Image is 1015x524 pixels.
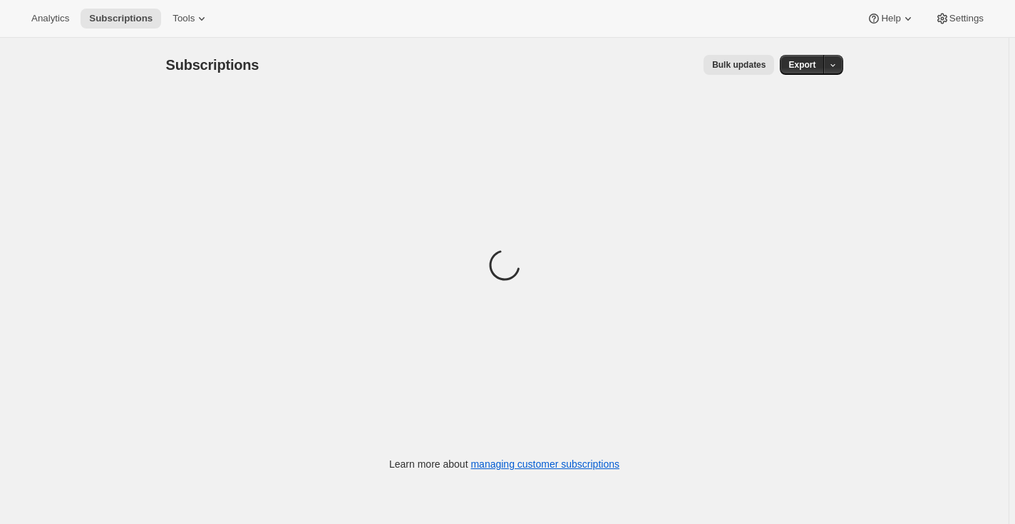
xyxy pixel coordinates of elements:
[31,13,69,24] span: Analytics
[389,457,619,471] p: Learn more about
[780,55,824,75] button: Export
[164,9,217,29] button: Tools
[470,458,619,470] a: managing customer subscriptions
[81,9,161,29] button: Subscriptions
[712,59,766,71] span: Bulk updates
[927,9,992,29] button: Settings
[788,59,815,71] span: Export
[172,13,195,24] span: Tools
[23,9,78,29] button: Analytics
[166,57,259,73] span: Subscriptions
[881,13,900,24] span: Help
[704,55,774,75] button: Bulk updates
[858,9,923,29] button: Help
[949,13,984,24] span: Settings
[89,13,153,24] span: Subscriptions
